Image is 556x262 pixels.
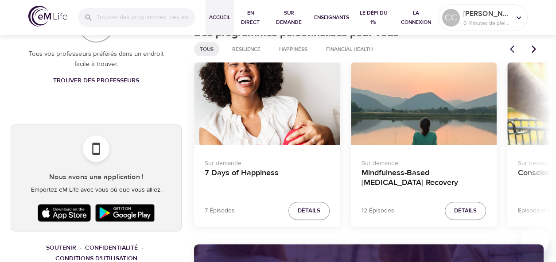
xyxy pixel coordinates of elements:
[463,8,510,19] p: [PERSON_NAME] Colledge1
[298,206,320,216] span: Détails
[362,168,486,189] h4: Mindfulness-Based [MEDICAL_DATA] Recovery
[28,6,67,27] img: logo
[85,244,138,252] a: Confidentialité
[205,168,329,189] h4: 7 Days of Happiness
[93,202,157,224] img: Google Play Store
[227,46,266,53] span: Resilience
[445,202,486,220] button: Détails
[18,173,174,182] h5: Nous avons une application !
[524,39,544,59] button: Articles précédents
[356,8,390,27] span: Le défi du 1%
[362,206,394,216] p: 12 Épisodes
[273,42,313,56] div: Happiness
[35,202,93,224] img: Apple App Store
[442,9,460,27] div: CC
[321,46,378,53] span: Financial Health
[274,46,313,53] span: Happiness
[463,19,510,27] p: 0 Minutes de pleine conscience
[28,49,164,69] p: Tous vos professeurs préférés dans un endroit facile à trouver.
[205,206,235,216] p: 7 Épisodes
[80,242,82,254] li: ·
[205,155,329,168] p: Sur demande
[97,8,195,27] input: Trouver des programmes, des enseignants, etc...
[237,8,264,27] span: En direct
[505,39,524,59] button: Articles suivants
[351,62,497,144] button: Mindfulness-Based Cancer Recovery
[226,42,266,56] div: Resilience
[314,13,349,22] span: Enseignants
[454,206,477,216] span: Détails
[288,202,330,220] button: Détails
[46,244,76,252] a: Soutenir
[271,8,307,27] span: Sur demande
[194,42,219,56] div: Tous
[362,155,486,168] p: Sur demande
[141,242,143,254] li: ·
[320,42,378,56] div: Financial Health
[521,227,549,255] iframe: Bouton de lancement de la fenêtre de messagerie
[18,185,174,195] p: Emportez eM Life avec vous où que vous alliez.
[398,8,435,27] span: La Connexion
[209,13,230,22] span: Accueil
[194,62,340,144] button: 7 Days of Happiness
[50,73,143,89] a: Trouver des professeurs
[53,75,139,86] span: Trouver des professeurs
[194,46,219,53] span: Tous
